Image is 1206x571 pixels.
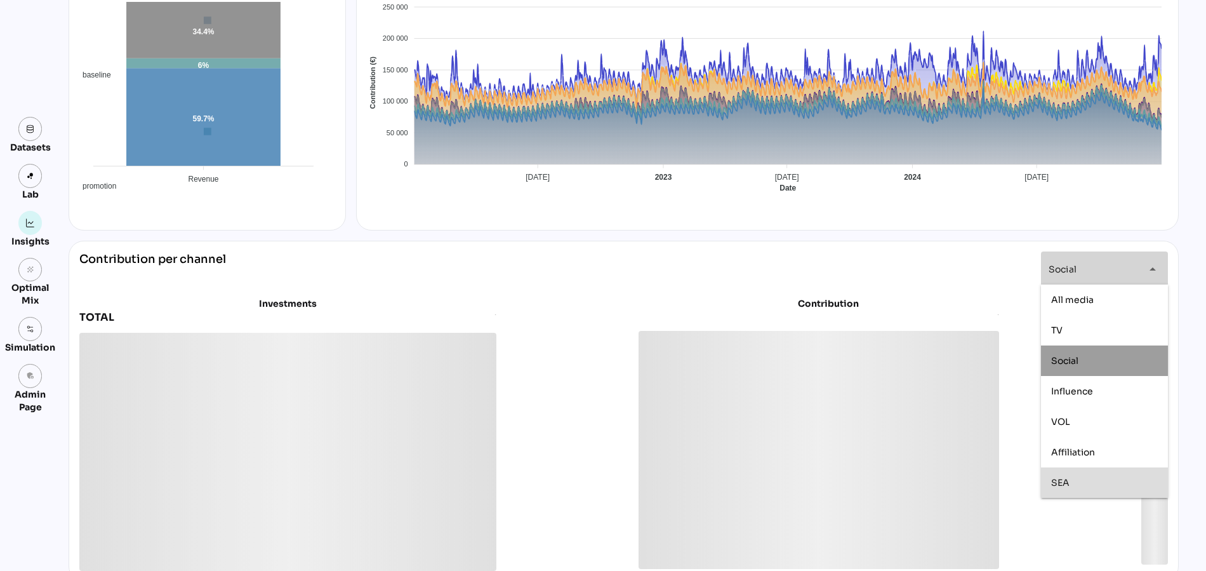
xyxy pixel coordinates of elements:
div: Simulation [5,341,55,354]
img: lab.svg [26,171,35,180]
span: Influence [1051,386,1093,397]
tspan: [DATE] [526,173,550,182]
img: settings.svg [26,325,35,333]
img: data.svg [26,124,35,133]
div: Admin Page [5,388,55,413]
div: Investments [79,297,496,310]
span: All media [1051,294,1094,306]
text: Contribution (€) [369,57,377,109]
tspan: Revenue [188,175,218,184]
text: Date [780,184,797,192]
i: admin_panel_settings [26,372,35,380]
tspan: 0 [404,160,408,168]
span: promotion [73,182,116,191]
tspan: 200 000 [383,34,408,42]
div: Contribution [670,297,986,310]
div: Insights [11,235,50,248]
tspan: 150 000 [383,66,408,74]
i: grain [26,265,35,274]
div: Lab [17,188,44,201]
span: Social [1051,355,1078,366]
tspan: [DATE] [775,173,799,182]
span: Affiliation [1051,447,1095,458]
tspan: 50 000 [387,129,408,137]
img: graph.svg [26,218,35,227]
span: TV [1051,325,1063,336]
div: Contribution per channel [79,252,226,287]
tspan: 100 000 [383,97,408,105]
div: Datasets [10,141,51,154]
tspan: 250 000 [383,3,408,11]
i: arrow_drop_down [1145,262,1160,277]
tspan: 2024 [904,173,921,182]
div: TOTAL [79,310,487,325]
span: baseline [73,71,111,79]
tspan: 2023 [655,173,672,182]
div: Optimal Mix [5,281,55,307]
span: SEA [1051,477,1070,488]
tspan: [DATE] [1025,173,1049,182]
span: VOL [1051,416,1070,427]
span: Social [1049,264,1077,275]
